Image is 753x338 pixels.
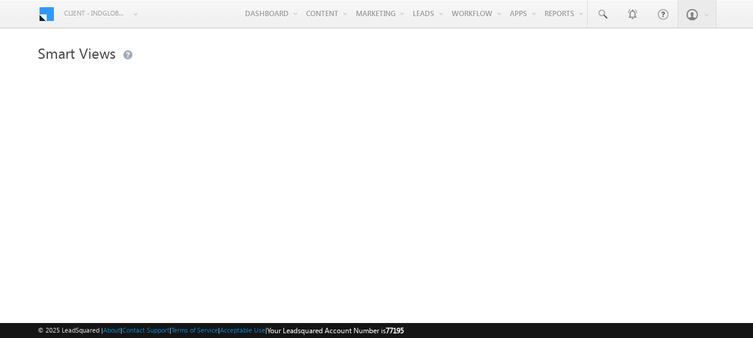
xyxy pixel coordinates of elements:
[64,7,127,19] span: Client - indglobal2 (77195)
[103,326,120,334] a: About
[38,325,404,336] span: © 2025 LeadSquared | | | | |
[38,43,116,62] span: Smart Views
[220,326,265,334] a: Acceptable Use
[267,326,404,335] span: Your Leadsquared Account Number is
[386,326,404,335] span: 77195
[171,326,218,334] a: Terms of Service
[122,326,170,334] a: Contact Support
